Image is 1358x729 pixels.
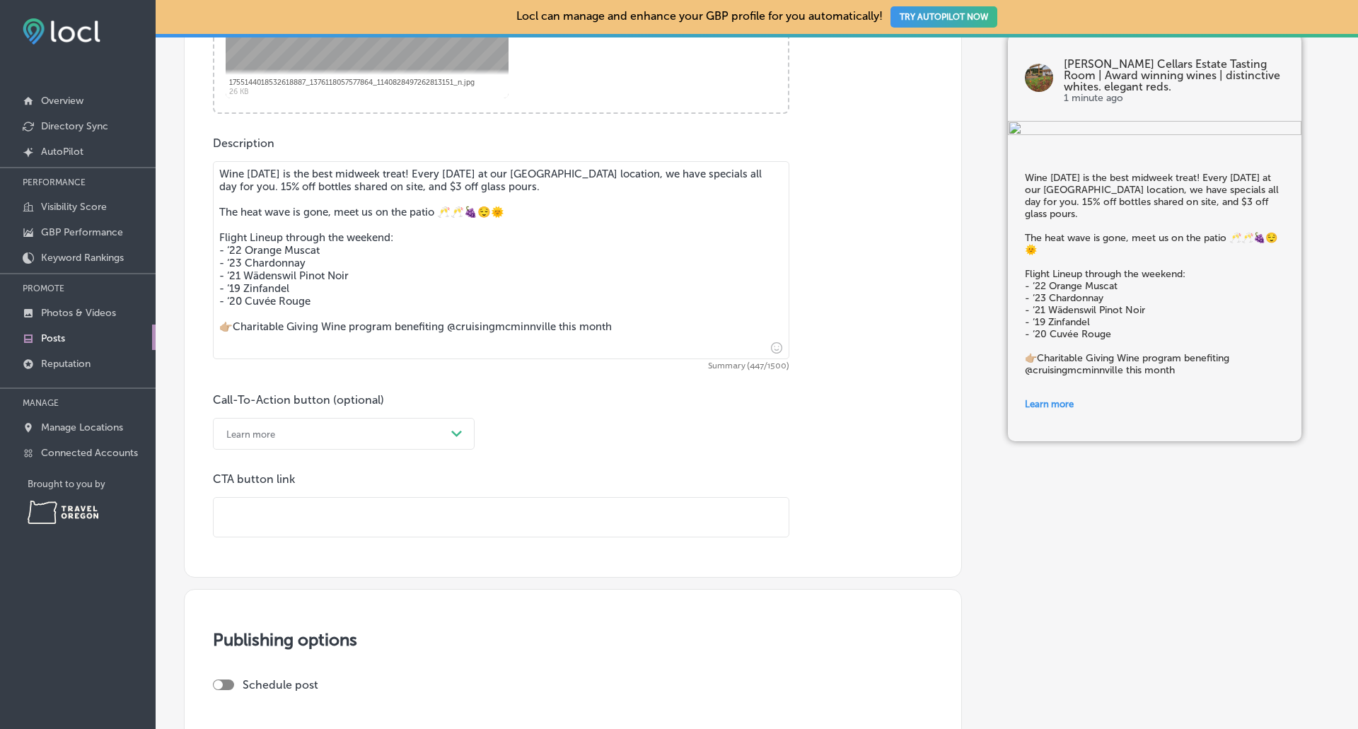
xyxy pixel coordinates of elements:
[765,339,782,356] span: Insert emoji
[41,358,91,370] p: Reputation
[1008,121,1301,138] img: af186dfc-c802-482b-b10f-a694b11ca66e
[1025,399,1074,409] span: Learn more
[41,120,108,132] p: Directory Sync
[1025,64,1053,92] img: logo
[213,629,933,650] h3: Publishing options
[41,332,65,344] p: Posts
[226,428,275,439] div: Learn more
[1064,59,1284,93] p: [PERSON_NAME] Cellars Estate Tasting Room | Award winning wines | distinctive whites. elegant reds.
[213,362,789,371] span: Summary (447/1500)
[41,307,116,319] p: Photos & Videos
[1064,93,1284,104] p: 1 minute ago
[28,479,156,489] p: Brought to you by
[28,501,98,524] img: Travel Oregon
[41,421,123,433] p: Manage Locations
[41,226,123,238] p: GBP Performance
[41,95,83,107] p: Overview
[1025,172,1284,376] h5: Wine [DATE] is the best midweek treat! Every [DATE] at our [GEOGRAPHIC_DATA] location, we have sp...
[41,201,107,213] p: Visibility Score
[213,136,274,150] label: Description
[41,146,83,158] p: AutoPilot
[41,447,138,459] p: Connected Accounts
[213,393,384,407] label: Call-To-Action button (optional)
[890,6,997,28] button: TRY AUTOPILOT NOW
[213,161,789,359] textarea: Wine [DATE] is the best midweek treat! Every [DATE] at our [GEOGRAPHIC_DATA] location, we have sp...
[23,18,100,45] img: fda3e92497d09a02dc62c9cd864e3231.png
[213,472,789,486] p: CTA button link
[243,678,318,692] label: Schedule post
[41,252,124,264] p: Keyword Rankings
